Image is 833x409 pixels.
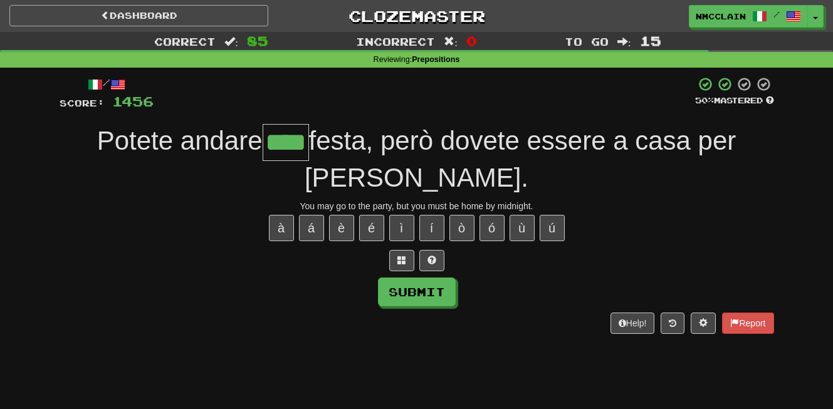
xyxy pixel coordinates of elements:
span: 15 [640,33,661,48]
button: á [299,215,324,241]
button: ò [449,215,474,241]
div: You may go to the party, but you must be home by midnight. [60,200,774,212]
a: nmcclain / [689,5,808,28]
button: Round history (alt+y) [661,313,684,334]
span: To go [565,35,609,48]
span: festa, però dovete essere a casa per [PERSON_NAME]. [305,126,736,192]
span: : [444,36,458,47]
button: ó [479,215,505,241]
span: 50 % [695,95,714,105]
span: 0 [466,33,477,48]
button: Switch sentence to multiple choice alt+p [389,250,414,271]
button: ì [389,215,414,241]
strong: Prepositions [412,55,459,64]
span: 1456 [112,93,154,109]
span: nmcclain [696,11,746,22]
button: Single letter hint - you only get 1 per sentence and score half the points! alt+h [419,250,444,271]
span: / [773,10,780,19]
span: Correct [154,35,216,48]
button: è [329,215,354,241]
span: Incorrect [356,35,435,48]
a: Dashboard [9,5,268,26]
button: í [419,215,444,241]
span: : [617,36,631,47]
span: : [224,36,238,47]
button: ú [540,215,565,241]
button: Report [722,313,773,334]
span: 85 [247,33,268,48]
div: Mastered [695,95,774,106]
button: ù [510,215,535,241]
span: Score: [60,98,105,108]
span: Potete andare [97,126,263,155]
a: Clozemaster [287,5,546,27]
button: Submit [378,277,456,306]
button: é [359,215,384,241]
button: à [269,215,294,241]
div: / [60,76,154,92]
button: Help! [610,313,655,334]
